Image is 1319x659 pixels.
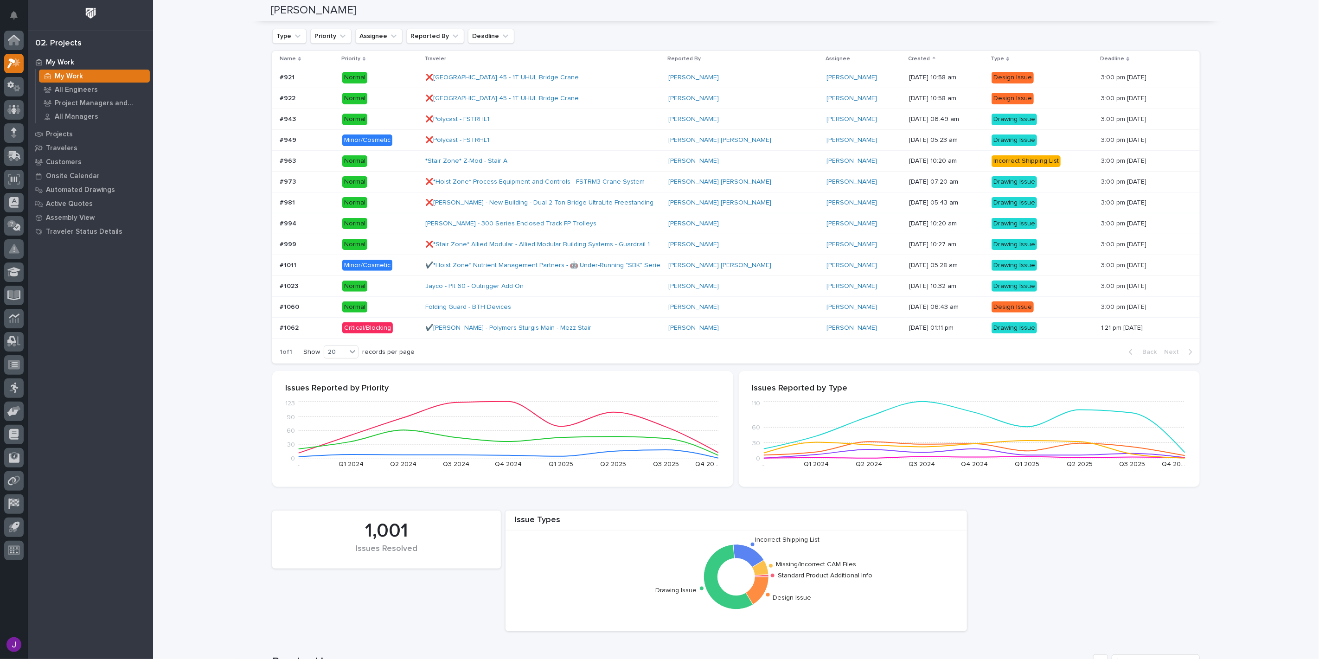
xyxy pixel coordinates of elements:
a: Assembly View [28,211,153,224]
div: Drawing Issue [992,134,1037,146]
a: All Engineers [36,83,153,96]
button: Type [272,29,307,44]
p: #1062 [280,322,301,332]
a: *Stair Zone* Z-Mod - Stair A [425,157,507,165]
span: Back [1137,348,1157,356]
button: Assignee [355,29,403,44]
p: 3:00 pm [DATE] [1101,301,1148,311]
p: #949 [280,134,298,144]
p: Onsite Calendar [46,172,100,180]
p: [DATE] 01:11 pm [909,324,985,332]
a: [PERSON_NAME] [668,74,719,82]
p: #1060 [280,301,301,311]
tspan: 0 [291,455,295,462]
p: #943 [280,114,298,123]
div: Drawing Issue [992,114,1037,125]
text: Q1 2024 [339,461,364,467]
p: 3:00 pm [DATE] [1101,176,1148,186]
p: [DATE] 10:32 am [909,282,985,290]
p: #922 [280,93,297,102]
div: Normal [342,218,367,230]
p: 3:00 pm [DATE] [1101,72,1148,82]
tr: #1062#1062 Critical/Blocking✔️[PERSON_NAME] - Polymers Sturgis Main - Mezz Stair [PERSON_NAME] [P... [272,318,1200,339]
p: 3:00 pm [DATE] [1101,93,1148,102]
a: [PERSON_NAME] [668,282,719,290]
p: 3:00 pm [DATE] [1101,260,1148,269]
p: [DATE] 07:20 am [909,178,985,186]
a: Project Managers and Engineers [36,96,153,109]
text: Q2 2025 [601,461,627,467]
p: [DATE] 06:43 am [909,303,985,311]
button: users-avatar [4,635,24,654]
p: Priority [341,54,360,64]
div: Normal [342,176,367,188]
div: 1,001 [288,519,485,543]
text: Q4 2024 [495,461,522,467]
div: Normal [342,281,367,292]
div: Minor/Cosmetic [342,134,392,146]
div: Drawing Issue [992,218,1037,230]
p: Projects [46,130,73,139]
a: [PERSON_NAME] [826,199,877,207]
p: Assignee [826,54,850,64]
p: My Work [55,72,83,81]
p: [DATE] 05:43 am [909,199,985,207]
tr: #981#981 Normal❌[PERSON_NAME] - New Building - Dual 2 Ton Bridge UltraLite Freestanding [PERSON_N... [272,192,1200,213]
p: 3:00 pm [DATE] [1101,114,1148,123]
tspan: 30 [287,441,295,448]
p: Type [991,54,1004,64]
text: Q4 20… [695,461,718,467]
div: Notifications [12,11,24,26]
a: My Work [28,55,153,69]
p: 3:00 pm [DATE] [1101,155,1148,165]
button: Notifications [4,6,24,25]
text: Q1 2024 [804,461,829,467]
button: Priority [310,29,352,44]
a: ❌*Stair Zone* Allied Modular - Allied Modular Building Systems - Guardrail 1 [425,241,650,249]
p: All Managers [55,113,98,121]
text: Q3 2024 [443,461,469,467]
a: Travelers [28,141,153,155]
p: [DATE] 06:49 am [909,115,985,123]
a: My Work [36,70,153,83]
a: [PERSON_NAME] [826,95,877,102]
div: Issue Types [506,515,967,531]
div: Critical/Blocking [342,322,393,334]
p: #973 [280,176,298,186]
p: Customers [46,158,82,166]
div: Incorrect Shipping List [992,155,1061,167]
p: 3:00 pm [DATE] [1101,239,1148,249]
div: Drawing Issue [992,197,1037,209]
text: Q4 2024 [961,461,988,467]
p: #1011 [280,260,298,269]
p: 3:00 pm [DATE] [1101,218,1148,228]
tspan: 123 [285,400,295,407]
tr: #973#973 Normal❌*Hoist Zone* Process Equipment and Controls - FSTRM3 Crane System [PERSON_NAME] [... [272,172,1200,192]
div: Drawing Issue [992,260,1037,271]
h2: [PERSON_NAME] [271,4,357,17]
text: Q2 2024 [856,461,883,467]
a: ❌Polycast - FSTRHL1 [425,136,489,144]
p: Project Managers and Engineers [55,99,146,108]
div: Issues Resolved [288,544,485,563]
tspan: 110 [751,400,760,407]
tspan: 0 [756,455,760,462]
p: records per page [362,348,415,356]
div: 02. Projects [35,38,82,49]
p: [DATE] 10:27 am [909,241,985,249]
p: #981 [280,197,297,207]
text: Q2 2024 [391,461,417,467]
tr: #1011#1011 Minor/Cosmetic✔️*Hoist Zone* Nutrient Management Partners - 🤖 Under-Running "SBK" Seri... [272,255,1200,276]
span: Next [1164,348,1185,356]
text: Q1 2025 [549,461,573,467]
div: Normal [342,93,367,104]
button: Back [1121,348,1160,356]
a: [PERSON_NAME] [826,220,877,228]
a: Traveler Status Details [28,224,153,238]
tr: #1023#1023 NormalJayco - Plt 60 - Outrigger Add On [PERSON_NAME] [PERSON_NAME] [DATE] 10:32 amDra... [272,276,1200,297]
p: Issues Reported by Type [752,384,1187,394]
div: Drawing Issue [992,176,1037,188]
a: Onsite Calendar [28,169,153,183]
a: [PERSON_NAME] [826,303,877,311]
div: Minor/Cosmetic [342,260,392,271]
